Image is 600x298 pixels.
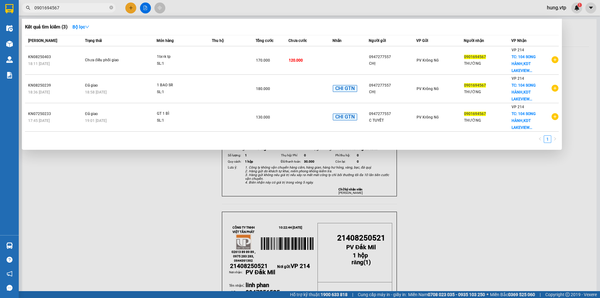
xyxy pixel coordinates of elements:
[551,135,559,143] li: Next Page
[512,105,524,109] span: VP 214
[544,136,551,143] a: 1
[34,4,108,11] input: Tìm tên, số ĐT hoặc mã đơn
[85,83,98,88] span: Đã giao
[552,56,558,63] span: plus-circle
[85,90,107,94] span: 18:58 [DATE]
[6,56,13,63] img: warehouse-icon
[332,38,342,43] span: Nhãn
[157,60,204,67] div: SL: 1
[464,112,486,116] span: 0901694567
[109,6,113,9] span: close-circle
[85,38,102,43] span: Trạng thái
[6,72,13,78] img: solution-icon
[464,89,511,95] div: THƯỜNG
[7,257,12,263] span: question-circle
[85,25,89,29] span: down
[67,22,94,32] button: Bộ lọcdown
[553,137,557,141] span: right
[256,38,273,43] span: Tổng cước
[369,111,416,117] div: 0947277557
[417,87,439,91] span: PV Krông Nô
[256,115,270,119] span: 130.000
[369,82,416,89] div: 0947277557
[109,5,113,11] span: close-circle
[369,38,386,43] span: Người gửi
[85,57,132,64] div: Chưa điều phối giao
[369,60,416,67] div: CHỊ
[511,38,527,43] span: VP Nhận
[512,83,536,101] span: TC: 104 SONG HÀNH,KDT LAKEVIEW...
[212,38,224,43] span: Thu hộ
[512,76,524,81] span: VP 214
[333,85,357,92] span: CHI GTN
[464,117,511,124] div: THƯỜNG
[417,115,439,119] span: PV Krông Nô
[256,58,270,63] span: 170.000
[85,119,107,123] span: 19:01 [DATE]
[369,89,416,95] div: CHỊ
[72,24,89,29] strong: Bộ lọc
[26,6,30,10] span: search
[512,48,524,52] span: VP 214
[85,112,98,116] span: Đã giao
[289,58,303,63] span: 120.000
[28,54,83,60] div: KN08250403
[28,62,50,66] span: 18:11 [DATE]
[7,285,12,291] span: message
[157,89,204,96] div: SL: 1
[538,137,542,141] span: left
[464,55,486,59] span: 0901694567
[157,53,204,60] div: 1tx=k tp
[464,38,484,43] span: Người nhận
[464,60,511,67] div: THƯỜNG
[28,90,50,94] span: 18:36 [DATE]
[536,135,544,143] button: left
[6,41,13,47] img: warehouse-icon
[417,58,439,63] span: PV Krông Nô
[288,38,307,43] span: Chưa cước
[157,110,204,117] div: GT 1 BÌ
[544,135,551,143] li: 1
[464,83,486,88] span: 0901694567
[512,112,536,130] span: TC: 104 SONG HÀNH,KDT LAKEVIEW...
[25,24,67,30] h3: Kết quả tìm kiếm ( 3 )
[28,38,57,43] span: [PERSON_NAME]
[536,135,544,143] li: Previous Page
[512,55,536,73] span: TC: 104 SONG HÀNH,KDT LAKEVIEW...
[369,54,416,60] div: 0947277557
[28,82,83,89] div: KN08250239
[7,271,12,277] span: notification
[416,38,428,43] span: VP Gửi
[157,38,174,43] span: Món hàng
[369,117,416,124] div: C TUYẾT
[28,119,50,123] span: 17:45 [DATE]
[157,82,204,89] div: 1 BAO SR
[157,117,204,124] div: SL: 1
[552,113,558,120] span: plus-circle
[552,85,558,92] span: plus-circle
[6,242,13,249] img: warehouse-icon
[28,111,83,117] div: KN07250233
[333,114,357,121] span: CHI GTN
[551,135,559,143] button: right
[5,4,13,13] img: logo-vxr
[256,87,270,91] span: 180.000
[6,25,13,32] img: warehouse-icon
